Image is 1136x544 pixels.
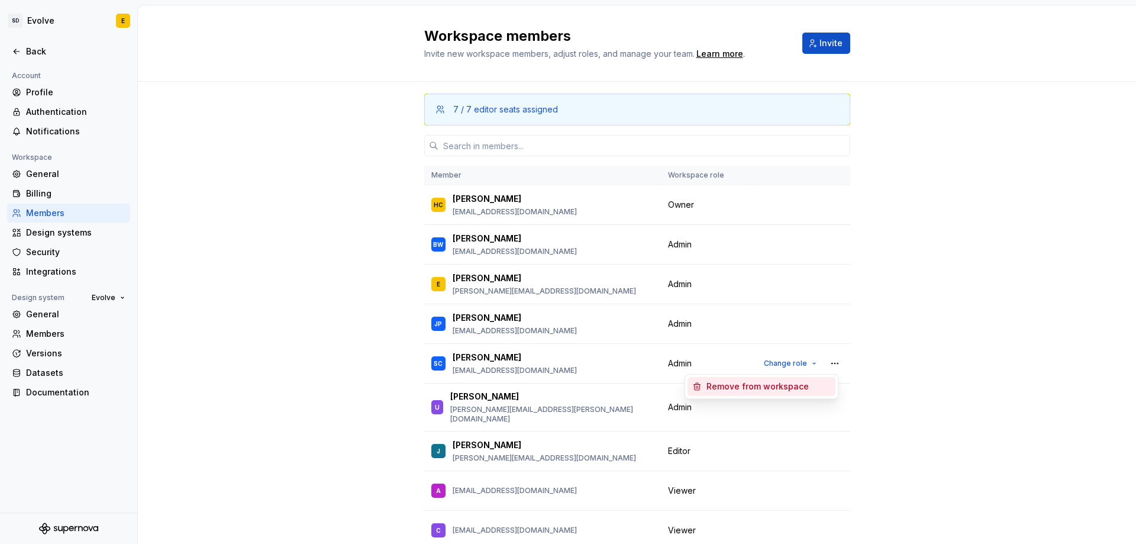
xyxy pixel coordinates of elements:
[668,278,692,290] span: Admin
[764,359,807,368] span: Change role
[668,445,690,457] span: Editor
[706,381,809,392] div: Remove from workspace
[453,439,521,451] p: [PERSON_NAME]
[26,207,125,219] div: Members
[453,272,521,284] p: [PERSON_NAME]
[26,188,125,199] div: Billing
[7,262,130,281] a: Integrations
[7,305,130,324] a: General
[7,69,46,83] div: Account
[453,247,577,256] p: [EMAIL_ADDRESS][DOMAIN_NAME]
[695,50,745,59] span: .
[121,16,125,25] div: E
[668,199,694,211] span: Owner
[453,453,636,463] p: [PERSON_NAME][EMAIL_ADDRESS][DOMAIN_NAME]
[26,106,125,118] div: Authentication
[7,324,130,343] a: Members
[453,104,558,115] div: 7 / 7 editor seats assigned
[453,312,521,324] p: [PERSON_NAME]
[434,318,442,330] div: JP
[27,15,54,27] div: Evolve
[26,86,125,98] div: Profile
[7,184,130,203] a: Billing
[438,135,850,156] input: Search in members...
[434,199,443,211] div: HC
[7,102,130,121] a: Authentication
[453,233,521,244] p: [PERSON_NAME]
[424,49,695,59] span: Invite new workspace members, adjust roles, and manage your team.
[7,122,130,141] a: Notifications
[7,383,130,402] a: Documentation
[685,375,838,398] div: Suggestions
[435,401,440,413] div: U
[7,344,130,363] a: Versions
[453,352,521,363] p: [PERSON_NAME]
[668,485,696,497] span: Viewer
[39,523,98,535] svg: Supernova Logo
[7,223,130,242] a: Design systems
[433,239,443,250] div: BW
[453,193,521,205] p: [PERSON_NAME]
[26,367,125,379] div: Datasets
[424,27,788,46] h2: Workspace members
[668,318,692,330] span: Admin
[26,328,125,340] div: Members
[26,46,125,57] div: Back
[450,391,519,403] p: [PERSON_NAME]
[26,308,125,320] div: General
[26,125,125,137] div: Notifications
[437,445,440,457] div: J
[453,366,577,375] p: [EMAIL_ADDRESS][DOMAIN_NAME]
[8,14,22,28] div: SD
[26,168,125,180] div: General
[7,243,130,262] a: Security
[453,486,577,495] p: [EMAIL_ADDRESS][DOMAIN_NAME]
[2,8,135,34] button: SDEvolveE
[26,387,125,398] div: Documentation
[668,358,692,369] span: Admin
[696,48,743,60] a: Learn more
[26,347,125,359] div: Versions
[424,166,661,185] th: Member
[668,239,692,250] span: Admin
[7,363,130,382] a: Datasets
[436,524,441,536] div: C
[450,405,654,424] p: [PERSON_NAME][EMAIL_ADDRESS][PERSON_NAME][DOMAIN_NAME]
[802,33,850,54] button: Invite
[7,204,130,223] a: Members
[7,42,130,61] a: Back
[453,287,636,296] p: [PERSON_NAME][EMAIL_ADDRESS][DOMAIN_NAME]
[453,326,577,336] p: [EMAIL_ADDRESS][DOMAIN_NAME]
[819,37,843,49] span: Invite
[92,293,115,302] span: Evolve
[434,358,443,369] div: SC
[453,207,577,217] p: [EMAIL_ADDRESS][DOMAIN_NAME]
[661,166,751,185] th: Workspace role
[668,401,692,413] span: Admin
[7,150,57,165] div: Workspace
[26,227,125,239] div: Design systems
[437,278,440,290] div: E
[759,355,822,372] button: Change role
[7,291,69,305] div: Design system
[26,246,125,258] div: Security
[7,83,130,102] a: Profile
[26,266,125,278] div: Integrations
[7,165,130,184] a: General
[668,524,696,536] span: Viewer
[453,526,577,535] p: [EMAIL_ADDRESS][DOMAIN_NAME]
[436,485,441,497] div: A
